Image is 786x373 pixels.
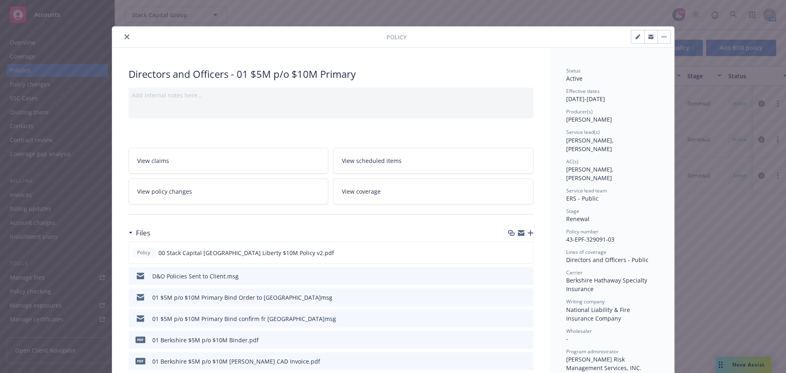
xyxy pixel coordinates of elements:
button: download file [510,293,516,302]
span: Policy [386,33,407,41]
span: Renewal [566,215,589,223]
button: download file [510,357,516,366]
div: 01 Berkshire $5M p/o $10M Binder.pdf [152,336,259,344]
span: Wholesaler [566,328,592,335]
span: Carrier [566,269,583,276]
span: ERS - Public [566,194,599,202]
button: preview file [523,357,530,366]
a: View scheduled items [333,148,533,174]
div: D&O Policies Sent to Client.msg [152,272,239,280]
button: close [122,32,132,42]
span: Policy number [566,228,599,235]
span: View scheduled items [342,156,402,165]
div: Files [129,228,150,238]
span: Lines of coverage [566,249,606,255]
div: 01 $5M p/o $10M Primary Bind confirm fr [GEOGRAPHIC_DATA]msg [152,314,336,323]
span: Program administrator [566,348,619,355]
button: preview file [523,272,530,280]
button: preview file [523,314,530,323]
span: 43-EPF-329091-03 [566,235,614,243]
span: Policy [136,249,152,256]
div: 01 Berkshire $5M p/o $10M [PERSON_NAME] CAD Invoice.pdf [152,357,320,366]
h3: Files [136,228,150,238]
span: Writing company [566,298,605,305]
button: download file [510,272,516,280]
span: View coverage [342,187,381,196]
div: Add internal notes here... [132,91,530,99]
span: View policy changes [137,187,192,196]
span: 00 Stack Capital [GEOGRAPHIC_DATA] Liberty $10M Policy v2.pdf [158,249,334,257]
span: pdf [136,358,145,364]
span: Status [566,67,580,74]
span: Service lead team [566,187,607,194]
span: Effective dates [566,88,600,95]
span: Stage [566,208,579,215]
a: View coverage [333,179,533,204]
button: preview file [523,293,530,302]
div: Directors and Officers - Public [566,255,658,264]
a: View claims [129,148,329,174]
span: Producer(s) [566,108,593,115]
span: - [566,335,568,343]
button: preview file [522,249,530,257]
span: Berkshire Hathaway Specialty Insurance [566,276,649,293]
span: Service lead(s) [566,129,600,136]
div: [DATE] - [DATE] [566,88,658,103]
span: [PERSON_NAME], [PERSON_NAME] [566,165,615,182]
button: download file [510,336,516,344]
button: download file [509,249,516,257]
span: pdf [136,337,145,343]
span: View claims [137,156,169,165]
div: 01 $5M p/o $10M Primary Bind Order to [GEOGRAPHIC_DATA]msg [152,293,332,302]
span: [PERSON_NAME] [566,115,612,123]
span: [PERSON_NAME], [PERSON_NAME] [566,136,615,153]
span: Active [566,75,583,82]
span: National Liability & Fire Insurance Company [566,306,632,322]
span: AC(s) [566,158,578,165]
button: download file [510,314,516,323]
div: Directors and Officers - 01 $5M p/o $10M Primary [129,67,533,81]
button: preview file [523,336,530,344]
a: View policy changes [129,179,329,204]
